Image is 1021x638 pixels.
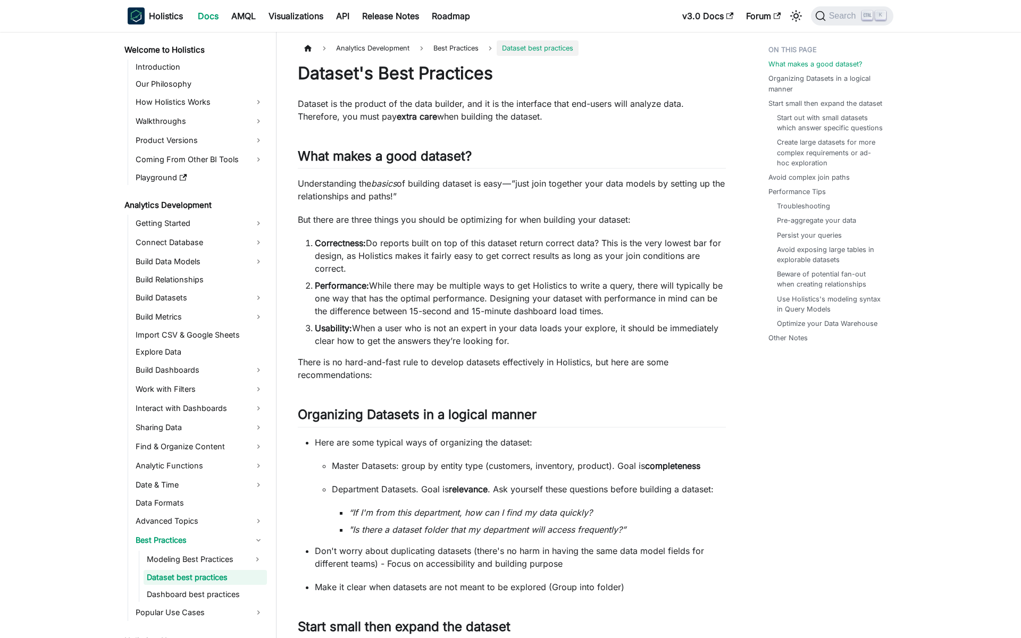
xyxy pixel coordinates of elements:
[132,532,267,549] a: Best Practices
[132,381,267,398] a: Work with Filters
[315,323,352,333] strong: Usability:
[777,294,883,314] a: Use Holistics's modeling syntax in Query Models
[132,113,267,130] a: Walkthroughs
[298,213,726,226] p: But there are three things you should be optimizing for when building your dataset:
[315,279,726,317] li: While there may be multiple ways to get Holistics to write a query, there will typically be one w...
[428,40,484,56] span: Best Practices
[315,581,726,593] p: Make it clear when datasets are not meant to be explored (Group into folder)
[132,345,267,359] a: Explore Data
[356,7,425,24] a: Release Notes
[298,407,726,427] h2: Organizing Datasets in a logical manner
[315,544,726,570] p: Don't worry about duplicating datasets (there's no harm in having the same data model fields for ...
[121,43,267,57] a: Welcome to Holistics
[191,7,225,24] a: Docs
[777,245,883,265] a: Avoid exposing large tables in explorable datasets
[371,178,397,189] em: basics
[132,289,267,306] a: Build Datasets
[777,269,883,289] a: Beware of potential fan-out when creating relationships
[225,7,262,24] a: AMQL
[132,94,267,111] a: How Holistics Works
[128,7,183,24] a: HolisticsHolistics
[349,524,626,535] em: "Is there a dataset folder that my department will access frequently?”
[117,32,277,638] nav: Docs sidebar
[248,551,267,568] button: Expand sidebar category 'Modeling Best Practices'
[144,551,248,568] a: Modeling Best Practices
[132,234,267,251] a: Connect Database
[768,172,850,182] a: Avoid complex join paths
[132,170,267,185] a: Playground
[768,59,863,69] a: What makes a good dataset?
[331,40,415,56] span: Analytics Development
[777,137,883,168] a: Create large datasets for more complex requirements or ad-hoc exploration
[826,11,863,21] span: Search
[777,230,842,240] a: Persist your queries
[298,40,726,56] nav: Breadcrumbs
[875,11,886,20] kbd: K
[298,63,726,84] h1: Dataset's Best Practices
[132,400,267,417] a: Interact with Dashboards
[132,308,267,325] a: Build Metrics
[132,60,267,74] a: Introduction
[768,333,808,343] a: Other Notes
[132,438,267,455] a: Find & Organize Content
[128,7,145,24] img: Holistics
[132,419,267,436] a: Sharing Data
[425,7,476,24] a: Roadmap
[144,587,267,602] a: Dashboard best practices
[149,10,183,22] b: Holistics
[132,151,267,168] a: Coming From Other BI Tools
[315,280,369,291] strong: Performance:
[768,73,887,94] a: Organizing Datasets in a logical manner
[132,604,267,621] a: Popular Use Cases
[315,436,726,449] p: Here are some typical ways of organizing the dataset:
[740,7,787,24] a: Forum
[132,215,267,232] a: Getting Started
[676,7,740,24] a: v3.0 Docs
[330,7,356,24] a: API
[298,97,726,123] p: Dataset is the product of the data builder, and it is the interface that end-users will analyze d...
[315,322,726,347] li: When a user who is not an expert in your data loads your explore, it should be immediately clear ...
[497,40,579,56] span: Dataset best practices
[132,457,267,474] a: Analytic Functions
[768,187,826,197] a: Performance Tips
[132,272,267,287] a: Build Relationships
[144,570,267,585] a: Dataset best practices
[777,201,830,211] a: Troubleshooting
[132,513,267,530] a: Advanced Topics
[298,177,726,203] p: Understanding the of building dataset is easy — ”just join together your data models by setting u...
[132,77,267,91] a: Our Philosophy
[349,507,592,518] em: “If I'm from this department, how can I find my data quickly?
[298,40,318,56] a: Home page
[777,215,856,225] a: Pre-aggregate your data
[332,459,726,472] p: Master Datasets: group by entity type (customers, inventory, product). Goal is
[315,237,726,275] li: Do reports built on top of this dataset return correct data? This is the very lowest bar for desi...
[262,7,330,24] a: Visualizations
[645,460,700,471] strong: completeness
[132,328,267,342] a: Import CSV & Google Sheets
[132,132,267,149] a: Product Versions
[777,113,883,133] a: Start out with small datasets which answer specific questions
[811,6,893,26] button: Search (Ctrl+K)
[777,318,877,329] a: Optimize your Data Warehouse
[121,198,267,213] a: Analytics Development
[397,111,437,122] strong: extra care
[132,253,267,270] a: Build Data Models
[298,356,726,381] p: There is no hard-and-fast rule to develop datasets effectively in Holistics, but here are some re...
[449,484,488,494] strong: relevance
[132,476,267,493] a: Date & Time
[132,496,267,510] a: Data Formats
[132,362,267,379] a: Build Dashboards
[315,238,366,248] strong: Correctness:
[788,7,805,24] button: Switch between dark and light mode (currently light mode)
[332,483,726,496] p: Department Datasets. Goal is . Ask yourself these questions before building a dataset:
[298,148,726,169] h2: What makes a good dataset?
[768,98,882,108] a: Start small then expand the dataset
